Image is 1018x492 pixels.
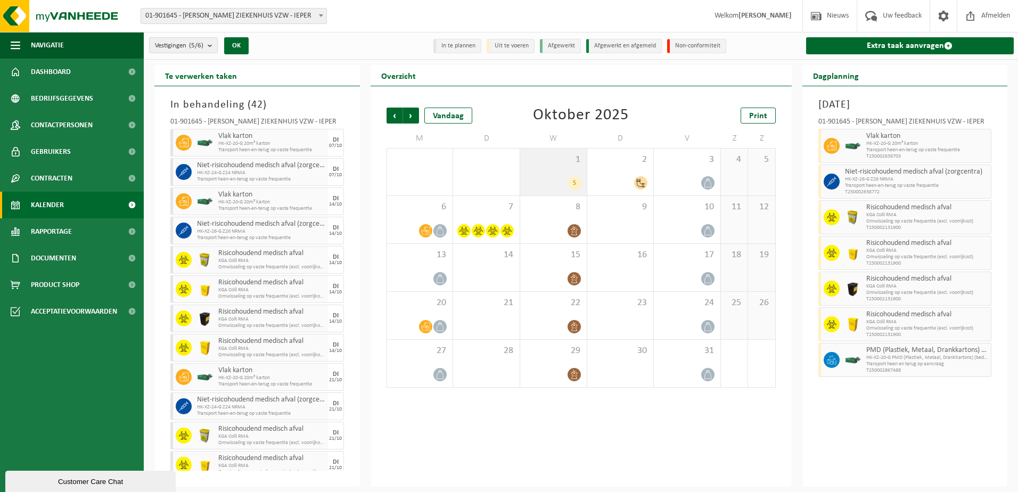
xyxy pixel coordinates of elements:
[866,239,989,248] span: Risicohoudend medisch afval
[329,465,342,471] div: 21/10
[218,287,325,293] span: KGA Colli RMA
[659,201,715,213] span: 10
[387,129,454,148] td: M
[748,129,775,148] td: Z
[533,108,629,124] div: Oktober 2025
[218,352,325,358] span: Omwisseling op vaste frequentie (excl. voorrijkost)
[197,428,213,444] img: LP-SB-00045-CRB-21
[170,118,344,129] div: 01-901645 - [PERSON_NAME] ZIEKENHUIS VZW - IEPER
[218,375,325,381] span: HK-XZ-20-G 20m³ karton
[218,381,325,388] span: Transport heen-en-terug op vaste frequentie
[458,297,514,309] span: 21
[487,39,535,53] li: Uit te voeren
[866,367,989,374] span: T250002867488
[433,39,481,53] li: In te plannen
[218,463,325,469] span: KGA Colli RMA
[333,225,339,231] div: DI
[31,85,93,112] span: Bedrijfsgegevens
[667,39,726,53] li: Non-conformiteit
[31,112,93,138] span: Contactpersonen
[818,97,992,113] h3: [DATE]
[866,254,989,260] span: Omwisseling op vaste frequentie (excl. voorrijkost)
[218,132,325,141] span: Vlak karton
[218,425,325,433] span: Risicohoudend medisch afval
[845,168,989,176] span: Niet-risicohoudend medisch afval (zorgcentra)
[31,32,64,59] span: Navigatie
[540,39,581,53] li: Afgewerkt
[726,249,742,261] span: 18
[726,297,742,309] span: 25
[866,325,989,332] span: Omwisseling op vaste frequentie (excl. voorrijkost)
[329,378,342,383] div: 21/10
[866,218,989,225] span: Omwisseling op vaste frequentie (excl. voorrijkost)
[749,112,767,120] span: Print
[866,275,989,283] span: Risicohoudend medisch afval
[218,469,325,475] span: Omwisseling op vaste frequentie (excl. voorrijkost)
[392,345,448,357] span: 27
[31,245,76,272] span: Documenten
[218,199,325,206] span: HK-XZ-20-G 20m³ karton
[197,170,325,176] span: HK-XZ-24-G Z24 NRMA
[218,206,325,212] span: Transport heen-en-terug op vaste frequentie
[197,228,325,235] span: HK-XZ-26-G Z26 NRMA
[593,249,648,261] span: 16
[31,138,71,165] span: Gebruikers
[424,108,472,124] div: Vandaag
[654,129,721,148] td: V
[403,108,419,124] span: Volgende
[458,345,514,357] span: 28
[218,433,325,440] span: KGA Colli RMA
[526,154,581,166] span: 1
[845,281,861,297] img: LP-SB-00050-HPE-51
[329,319,342,324] div: 14/10
[333,371,339,378] div: DI
[197,139,213,147] img: HK-XZ-20-GN-01
[866,290,989,296] span: Omwisseling op vaste frequentie (excl. voorrijkost)
[329,260,342,266] div: 14/10
[329,290,342,295] div: 14/10
[197,176,325,183] span: Transport heen-en-terug op vaste frequentie
[329,231,342,236] div: 14/10
[218,264,325,270] span: Omwisseling op vaste frequentie (excl. voorrijkost)
[218,346,325,352] span: KGA Colli RMA
[154,65,248,86] h2: Te verwerken taken
[526,297,581,309] span: 22
[866,147,989,153] span: Transport heen-en-terug op vaste frequentie
[392,201,448,213] span: 6
[189,42,203,49] count: (5/6)
[526,201,581,213] span: 8
[526,345,581,357] span: 29
[218,141,325,147] span: HK-XZ-20-G 20m³ karton
[866,346,989,355] span: PMD (Plastiek, Metaal, Drankkartons) (bedrijven)
[31,59,71,85] span: Dashboard
[333,313,339,319] div: DI
[753,201,769,213] span: 12
[218,316,325,323] span: KGA Colli RMA
[866,319,989,325] span: KGA Colli RMA
[659,345,715,357] span: 31
[866,153,989,160] span: T250002638703
[141,9,326,23] span: 01-901645 - JAN YPERMAN ZIEKENHUIS VZW - IEPER
[659,154,715,166] span: 3
[329,348,342,354] div: 14/10
[520,129,587,148] td: W
[149,37,218,53] button: Vestigingen(5/6)
[333,283,339,290] div: DI
[218,147,325,153] span: Transport heen-en-terug op vaste frequentie
[224,37,249,54] button: OK
[218,440,325,446] span: Omwisseling op vaste frequentie (excl. voorrijkost)
[371,65,426,86] h2: Overzicht
[333,342,339,348] div: DI
[333,400,339,407] div: DI
[197,340,213,356] img: LP-SB-00060-HPE-22
[218,258,325,264] span: KGA Colli RMA
[593,201,648,213] span: 9
[333,166,339,173] div: DI
[197,310,213,326] img: LP-SB-00050-HPE-51
[218,249,325,258] span: Risicohoudend medisch afval
[333,137,339,143] div: DI
[197,411,325,417] span: Transport heen-en-terug op vaste frequentie
[197,235,325,241] span: Transport heen-en-terug op vaste frequentie
[845,189,989,195] span: T250002638772
[31,165,72,192] span: Contracten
